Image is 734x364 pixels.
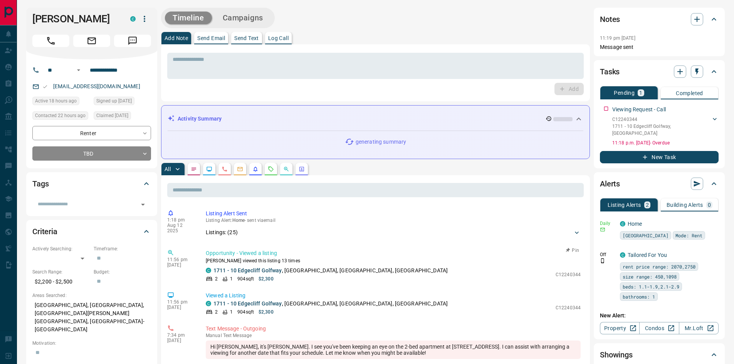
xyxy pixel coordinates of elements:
span: Signed up [DATE] [96,97,132,105]
p: Text Message - Outgoing [206,325,581,333]
p: 11:56 pm [167,299,194,305]
h2: Criteria [32,225,57,238]
span: rent price range: 2070,2750 [623,263,695,270]
p: 0 [708,202,711,208]
p: 1 [230,275,233,282]
p: 2 [646,202,649,208]
button: Campaigns [215,12,271,24]
p: , [GEOGRAPHIC_DATA], [GEOGRAPHIC_DATA], [GEOGRAPHIC_DATA] [213,300,448,308]
div: condos.ca [620,221,625,226]
p: Listing Alert : - sent via email [206,218,581,223]
p: Budget: [94,268,151,275]
p: Send Email [197,35,225,41]
span: Active 18 hours ago [35,97,77,105]
div: Alerts [600,174,719,193]
a: Mr.Loft [679,322,719,334]
p: Add Note [165,35,188,41]
a: 1711 - 10 Edgecliff Golfway [213,267,282,273]
svg: Listing Alerts [252,166,259,172]
p: 1 [230,309,233,315]
p: [DATE] [167,262,194,268]
p: 1711 - 10 Edgecliff Golfway , [GEOGRAPHIC_DATA] [612,123,711,137]
svg: Notes [191,166,197,172]
div: Showings [600,346,719,364]
div: condos.ca [206,301,211,306]
span: Call [32,35,69,47]
p: C12240344 [556,271,581,278]
p: 904 sqft [237,275,254,282]
div: Activity Summary [168,112,583,126]
p: Message sent [600,43,719,51]
p: Viewed a Listing [206,292,581,300]
a: Property [600,322,640,334]
p: Completed [676,91,703,96]
p: [DATE] [167,305,194,310]
div: condos.ca [206,268,211,273]
p: 11:19 pm [DATE] [600,35,635,41]
span: beds: 1.1-1.9,2.1-2.9 [623,283,679,290]
svg: Opportunities [283,166,289,172]
p: $2,200 - $2,500 [32,275,90,288]
p: Log Call [268,35,289,41]
p: Aug 12 2025 [167,223,194,233]
a: 1711 - 10 Edgecliff Golfway [213,300,282,307]
p: C12240344 [612,116,711,123]
svg: Email [600,227,605,232]
svg: Emails [237,166,243,172]
p: Search Range: [32,268,90,275]
span: [GEOGRAPHIC_DATA] [623,231,668,239]
p: Off [600,251,615,258]
a: Home [628,221,642,227]
p: 11:56 pm [167,257,194,262]
svg: Lead Browsing Activity [206,166,212,172]
p: Opportunity - Viewed a listing [206,249,581,257]
div: Mon Aug 11 2025 [32,97,90,107]
span: bathrooms: 1 [623,293,655,300]
div: Renter [32,126,151,140]
p: Viewing Request - Call [612,106,666,114]
h2: Tags [32,178,49,190]
p: 11:18 p.m. [DATE] - Overdue [612,139,719,146]
p: Listing Alert Sent [206,210,581,218]
p: All [165,166,171,172]
div: Fri Aug 01 2025 [94,111,151,122]
h2: Showings [600,349,633,361]
div: Notes [600,10,719,29]
p: Actively Searching: [32,245,90,252]
div: Listings: (25) [206,225,581,240]
p: [PERSON_NAME] viewed this listing 13 times [206,257,581,264]
p: Text Message [206,333,581,338]
span: size range: 450,1098 [623,273,677,280]
p: Motivation: [32,340,151,347]
div: condos.ca [620,252,625,258]
div: TBD [32,146,151,161]
p: C12240344 [556,304,581,311]
p: 1:18 pm [167,217,194,223]
a: Tailored For You [628,252,667,258]
button: Open [74,65,83,75]
button: Open [138,199,148,210]
span: manual [206,333,222,338]
p: Building Alerts [667,202,703,208]
p: Daily [600,220,615,227]
div: condos.ca [130,16,136,22]
span: Home [232,218,245,223]
span: Email [73,35,110,47]
p: New Alert: [600,312,719,320]
svg: Push Notification Only [600,258,605,263]
p: Listings: ( 25 ) [206,228,238,237]
p: 904 sqft [237,309,254,315]
p: 7:34 pm [167,332,194,338]
h1: [PERSON_NAME] [32,13,119,25]
p: Pending [614,90,635,96]
p: 2 [215,275,218,282]
p: 2 [215,309,218,315]
p: Activity Summary [178,115,222,123]
div: C122403441711 - 10 Edgecliff Golfway,[GEOGRAPHIC_DATA] [612,114,719,138]
button: New Task [600,151,719,163]
span: Contacted 22 hours ago [35,112,86,119]
h2: Alerts [600,178,620,190]
p: [DATE] [167,338,194,343]
a: Condos [639,322,679,334]
div: Fri Aug 01 2025 [94,97,151,107]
